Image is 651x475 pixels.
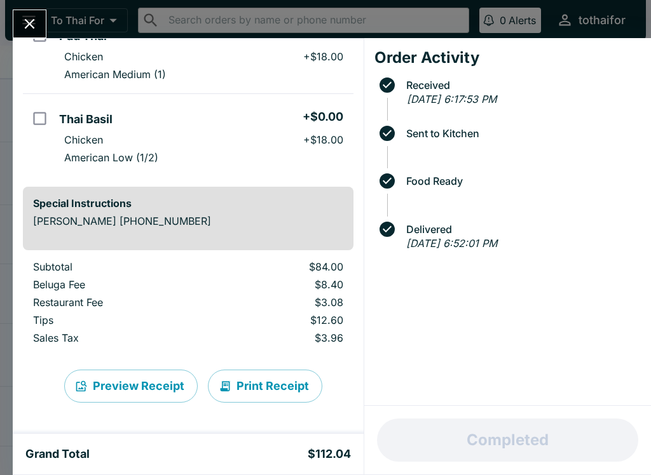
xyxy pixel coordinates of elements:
p: Chicken [64,50,103,63]
p: Beluga Fee [33,278,199,291]
p: $12.60 [219,314,343,326]
button: Preview Receipt [64,370,198,403]
p: American Low (1/2) [64,151,158,164]
em: [DATE] 6:17:53 PM [407,93,497,105]
p: $84.00 [219,260,343,273]
h5: + $0.00 [303,109,343,124]
table: orders table [23,260,353,349]
em: [DATE] 6:52:01 PM [406,237,497,250]
p: Restaurant Fee [33,296,199,309]
p: + $18.00 [303,50,343,63]
h5: Thai Basil [59,112,113,127]
span: Food Ready [400,175,641,187]
p: $3.08 [219,296,343,309]
button: Close [13,10,46,37]
p: + $18.00 [303,133,343,146]
button: Print Receipt [208,370,322,403]
span: Received [400,79,641,91]
p: Tips [33,314,199,326]
h5: Grand Total [25,446,90,462]
p: Sales Tax [33,331,199,344]
h6: Special Instructions [33,197,343,210]
p: American Medium (1) [64,68,166,81]
h4: Order Activity [374,48,641,67]
p: Chicken [64,133,103,146]
h5: $112.04 [308,446,351,462]
span: Delivered [400,224,641,235]
p: $8.40 [219,278,343,291]
p: $3.96 [219,331,343,344]
p: Subtotal [33,260,199,273]
span: Sent to Kitchen [400,128,641,139]
p: [PERSON_NAME] [PHONE_NUMBER] [33,215,343,227]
